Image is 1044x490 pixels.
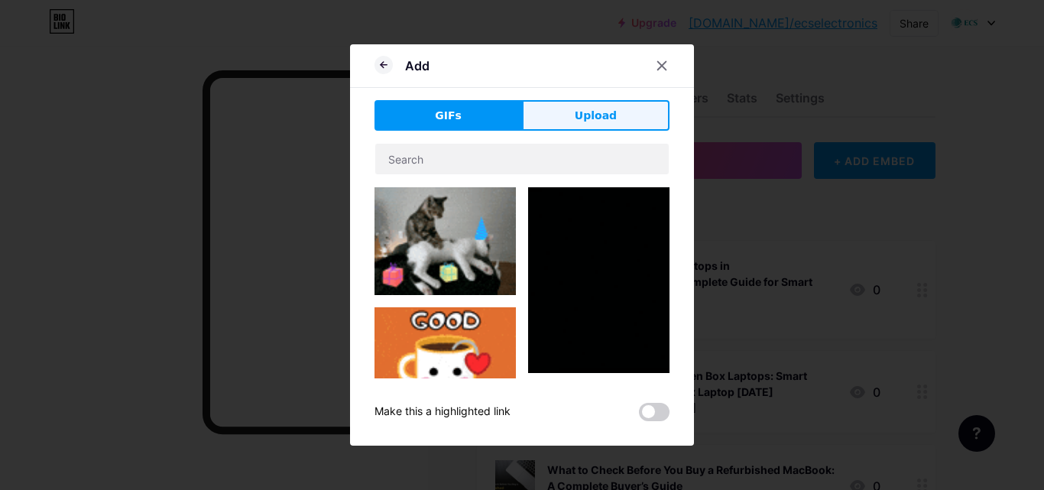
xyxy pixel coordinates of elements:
img: Gihpy [374,187,516,295]
img: Gihpy [374,307,516,449]
input: Search [375,144,669,174]
button: Upload [522,100,670,131]
button: GIFs [374,100,522,131]
div: Make this a highlighted link [374,403,511,421]
span: GIFs [435,108,462,124]
div: Add [405,57,430,75]
span: Upload [575,108,617,124]
img: Gihpy [528,187,670,373]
